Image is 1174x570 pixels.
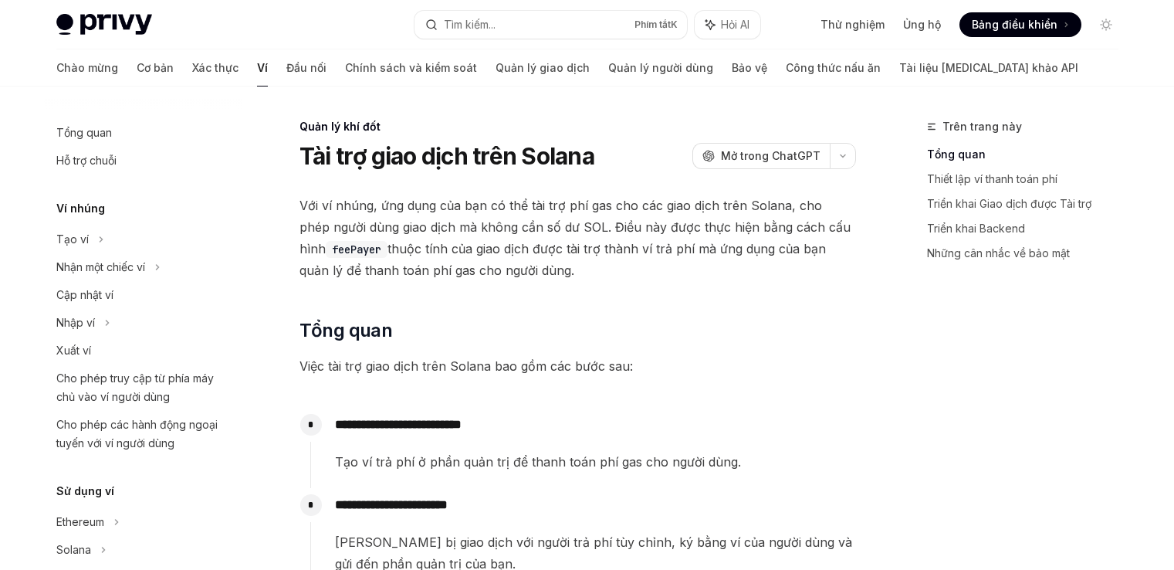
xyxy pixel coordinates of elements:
[335,454,741,470] font: Tạo ví trả phí ở phần quản trị để thanh toán phí gas cho người dùng.
[721,149,820,162] font: Mở trong ChatGPT
[820,17,885,32] a: Thử nghiệm
[299,120,381,133] font: Quản lý khí đốt
[345,61,477,74] font: Chính sách và kiểm soát
[972,18,1057,31] font: Bảng điều khiển
[942,120,1022,133] font: Trên trang này
[786,61,881,74] font: Công thức nấu ăn
[608,49,713,87] a: Quản lý người dùng
[192,49,239,87] a: Xác thực
[56,202,105,215] font: Ví nhúng
[286,49,326,87] a: Đầu nối
[299,198,851,256] font: Với ví nhúng, ứng dụng của bạn có thể tài trợ phí gas cho các giao dịch trên Solana, cho phép ngư...
[56,126,112,139] font: Tổng quan
[927,142,1131,167] a: Tổng quan
[927,197,1091,210] font: Triển khai Giao dịch được Tài trợ
[496,49,590,87] a: Quản lý giao dịch
[286,61,326,74] font: Đầu nối
[786,49,881,87] a: Công thức nấu ăn
[927,172,1057,185] font: Thiết lập ví thanh toán phí
[721,18,749,31] font: Hỏi AI
[692,143,830,169] button: Mở trong ChatGPT
[257,61,268,74] font: Ví
[56,260,145,273] font: Nhận một chiếc ví
[299,241,826,278] font: thuộc tính của giao dịch được tài trợ thành ví trả phí mà ứng dụng của bạn quản lý để thanh toán ...
[732,61,767,74] font: Bảo vệ
[56,543,91,556] font: Solana
[56,154,117,167] font: Hỗ trợ chuỗi
[56,288,113,301] font: Cập nhật ví
[608,61,713,74] font: Quản lý người dùng
[959,12,1081,37] a: Bảng điều khiển
[326,241,387,258] code: feePayer
[56,344,91,357] font: Xuất ví
[899,61,1078,74] font: Tài liệu [MEDICAL_DATA] khảo API
[444,18,496,31] font: Tìm kiếm...
[299,142,594,170] font: Tài trợ giao dịch trên Solana
[899,49,1078,87] a: Tài liệu [MEDICAL_DATA] khảo API
[257,49,268,87] a: Ví
[44,365,242,411] a: Cho phép truy cập từ phía máy chủ vào ví người dùng
[927,192,1131,216] a: Triển khai Giao dịch được Tài trợ
[695,11,760,39] button: Hỏi AI
[345,49,477,87] a: Chính sách và kiểm soát
[903,18,941,31] font: Ủng hộ
[44,337,242,365] a: Xuất ví
[56,418,218,450] font: Cho phép các hành động ngoại tuyến với ví người dùng
[1094,12,1118,37] button: Chuyển đổi chế độ tối
[927,167,1131,192] a: Thiết lập ví thanh toán phí
[414,11,687,39] button: Tìm kiếm...Phím tắtK
[44,147,242,175] a: Hỗ trợ chuỗi
[732,49,767,87] a: Bảo vệ
[496,61,590,74] font: Quản lý giao dịch
[44,411,242,457] a: Cho phép các hành động ngoại tuyến với ví người dùng
[903,17,941,32] a: Ủng hộ
[927,246,1070,260] font: Những cân nhắc về bảo mật
[56,232,89,246] font: Tạo ví
[56,61,118,74] font: Chào mừng
[192,61,239,74] font: Xác thực
[56,49,118,87] a: Chào mừng
[299,358,633,374] font: Việc tài trợ giao dịch trên Solana bao gồm các bước sau:
[634,19,671,30] font: Phím tắt
[56,316,95,329] font: Nhập ví
[56,484,114,497] font: Sử dụng ví
[671,19,678,30] font: K
[820,18,885,31] font: Thử nghiệm
[44,281,242,309] a: Cập nhật ví
[44,119,242,147] a: Tổng quan
[56,372,214,403] font: Cho phép truy cập từ phía máy chủ vào ví người dùng
[56,14,152,36] img: logo sáng
[927,222,1025,235] font: Triển khai Backend
[56,515,104,528] font: Ethereum
[299,319,393,341] font: Tổng quan
[927,216,1131,241] a: Triển khai Backend
[927,241,1131,266] a: Những cân nhắc về bảo mật
[137,61,174,74] font: Cơ bản
[927,148,986,161] font: Tổng quan
[137,49,174,87] a: Cơ bản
